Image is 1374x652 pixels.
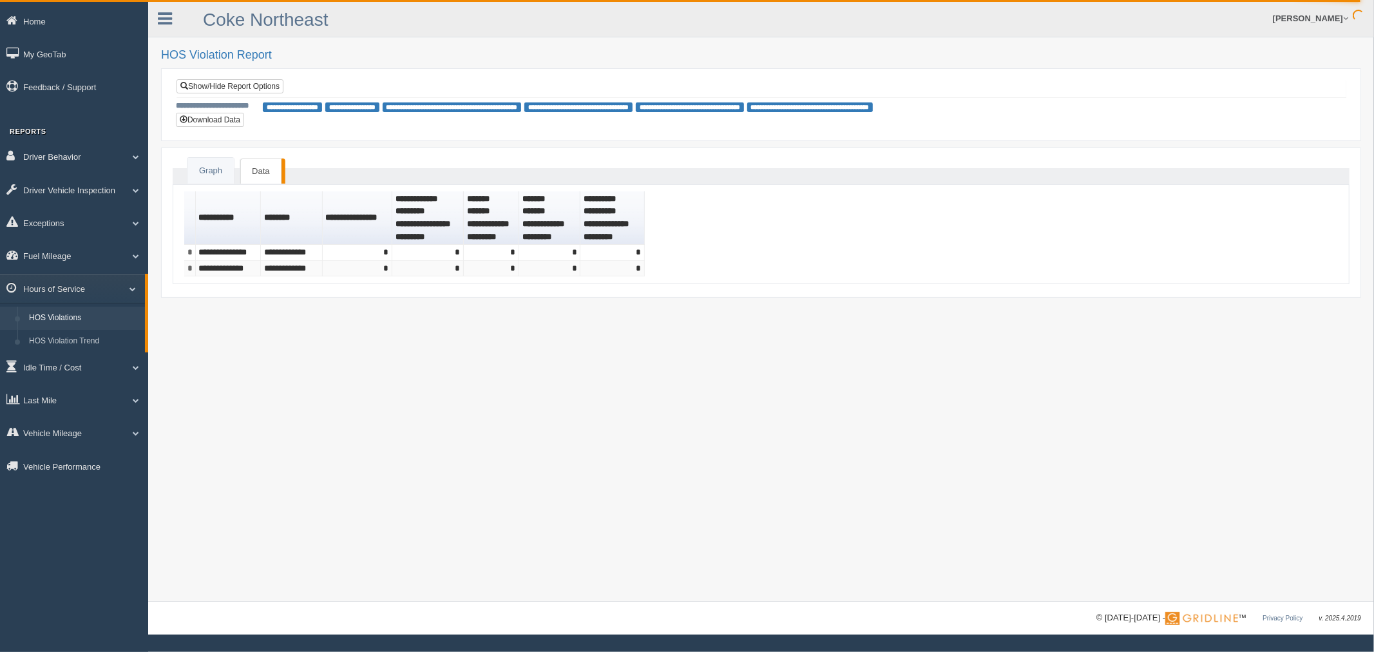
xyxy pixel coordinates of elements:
th: Sort column [464,191,519,245]
th: Sort column [580,191,644,245]
a: HOS Violation Trend [23,330,145,353]
th: Sort column [196,191,262,245]
a: HOS Violations [23,307,145,330]
th: Sort column [519,191,581,245]
span: v. 2025.4.2019 [1319,615,1361,622]
button: Download Data [176,113,244,127]
th: Sort column [261,191,323,245]
a: Coke Northeast [203,10,329,30]
a: Show/Hide Report Options [177,79,283,93]
h2: HOS Violation Report [161,49,1361,62]
a: Data [240,158,281,184]
a: Graph [187,158,234,184]
a: Privacy Policy [1263,615,1302,622]
img: Gridline [1165,612,1238,625]
div: © [DATE]-[DATE] - ™ [1096,611,1361,625]
th: Sort column [392,191,464,245]
th: Sort column [323,191,392,245]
